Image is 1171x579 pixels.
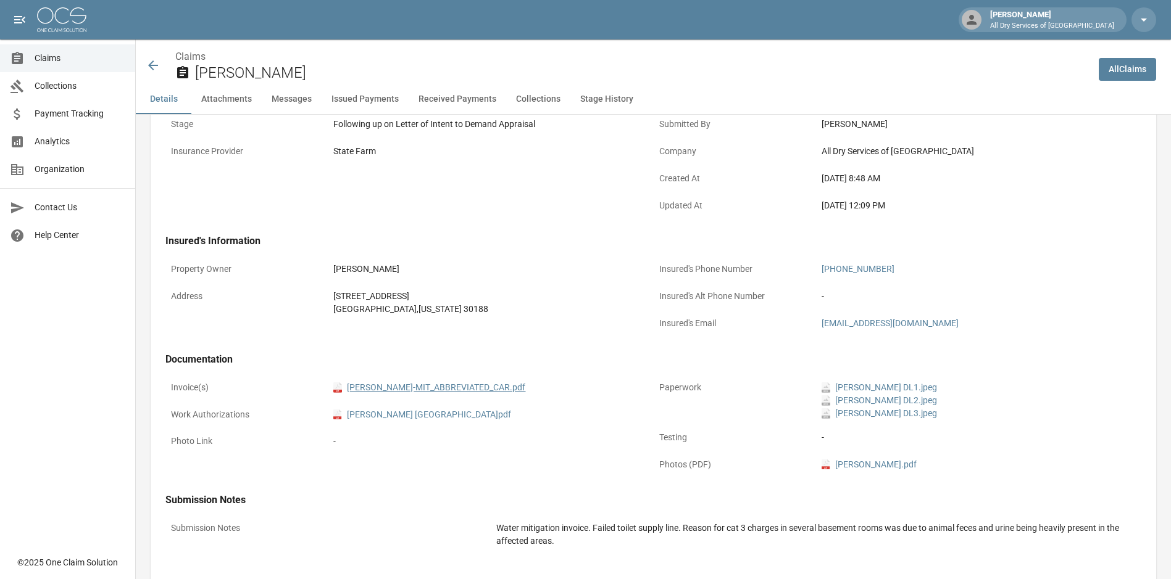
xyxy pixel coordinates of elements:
p: Created At [654,166,816,191]
p: Work Authorizations [165,403,328,427]
button: Received Payments [409,84,506,114]
p: Insured's Alt Phone Number [654,284,816,308]
button: Attachments [191,84,262,114]
img: ocs-logo-white-transparent.png [37,7,86,32]
p: Property Owner [165,257,328,281]
span: Analytics [35,135,125,148]
nav: breadcrumb [175,49,1089,64]
a: pdf[PERSON_NAME].pdf [822,458,917,471]
button: Details [136,84,191,114]
p: Insurance Provider [165,139,328,163]
div: All Dry Services of [GEOGRAPHIC_DATA] [822,145,1136,158]
span: Help Center [35,229,125,242]
p: Invoice(s) [165,376,328,400]
p: Paperwork [654,376,816,400]
p: Submitted By [654,112,816,136]
div: © 2025 One Claim Solution [17,556,118,569]
div: [PERSON_NAME] [822,118,1136,131]
a: Claims [175,51,206,62]
p: Submission Notes [165,516,491,540]
p: Stage [165,112,328,136]
a: jpeg[PERSON_NAME] DL3.jpeg [822,407,937,420]
p: Address [165,284,328,308]
a: [EMAIL_ADDRESS][DOMAIN_NAME] [822,318,959,328]
div: [DATE] 8:48 AM [822,172,1136,185]
span: Claims [35,52,125,65]
div: [PERSON_NAME] [985,9,1119,31]
p: Insured's Email [654,311,816,335]
div: [STREET_ADDRESS] [333,290,648,303]
p: Company [654,139,816,163]
a: jpeg[PERSON_NAME] DL2.jpeg [822,394,937,407]
a: jpeg[PERSON_NAME] DL1.jpeg [822,381,937,394]
span: Payment Tracking [35,107,125,120]
button: Stage History [570,84,643,114]
p: Testing [654,425,816,450]
p: Photos (PDF) [654,453,816,477]
h4: Submission Notes [165,494,1141,506]
div: [GEOGRAPHIC_DATA] , [US_STATE] 30188 [333,303,648,316]
div: State Farm [333,145,648,158]
div: [PERSON_NAME] [333,263,648,276]
a: [PHONE_NUMBER] [822,264,894,274]
h4: Insured's Information [165,235,1141,247]
span: Organization [35,163,125,176]
button: Issued Payments [322,84,409,114]
span: Contact Us [35,201,125,214]
a: AllClaims [1099,58,1156,81]
span: Collections [35,80,125,92]
a: pdf[PERSON_NAME] [GEOGRAPHIC_DATA]pdf [333,408,511,421]
h2: [PERSON_NAME] [195,64,1089,82]
div: - [333,435,648,448]
h4: Documentation [165,353,1141,366]
div: Water mitigation invoice. Failed toilet supply line. Reason for cat 3 charges in several basement... [496,522,1136,548]
a: pdf[PERSON_NAME]-MIT_ABBREVIATED_CAR.pdf [333,381,525,394]
p: Insured's Phone Number [654,257,816,281]
p: Photo Link [165,429,328,453]
p: All Dry Services of [GEOGRAPHIC_DATA] [990,21,1114,31]
div: - [822,431,1136,444]
p: Updated At [654,194,816,218]
div: [DATE] 12:09 PM [822,199,1136,212]
div: - [822,290,1136,303]
div: anchor tabs [136,84,1171,114]
button: Collections [506,84,570,114]
div: Following up on Letter of Intent to Demand Appraisal [333,118,648,131]
button: open drawer [7,7,32,32]
button: Messages [262,84,322,114]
